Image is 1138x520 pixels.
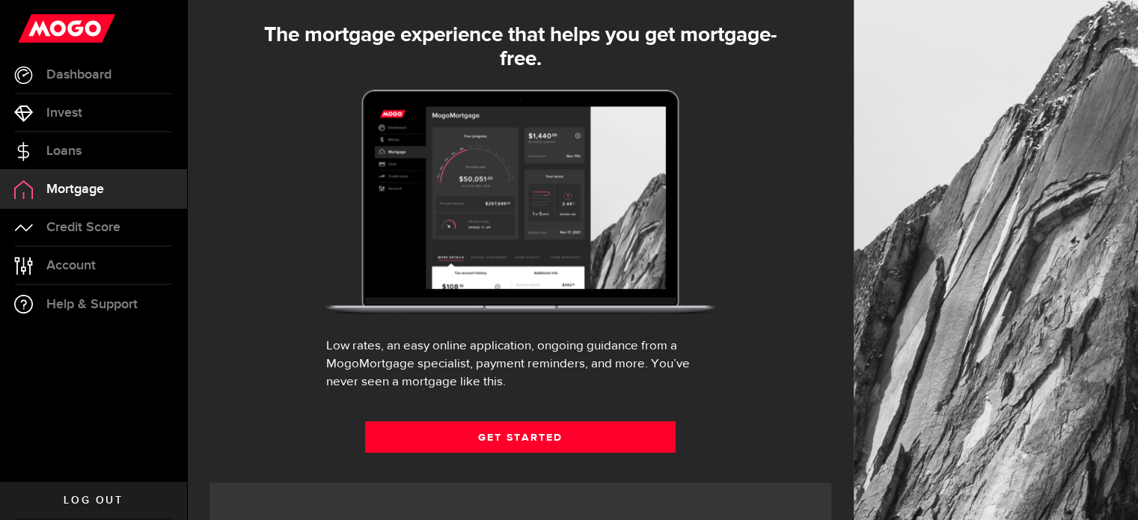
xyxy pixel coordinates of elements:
span: Account [46,259,96,272]
span: Invest [46,106,82,120]
h3: The mortgage experience that helps you get mortgage-free. [261,23,779,71]
span: Credit Score [46,221,120,234]
span: Loans [46,144,82,158]
span: Mortgage [46,183,104,196]
a: Get Started [365,421,676,453]
span: Log out [64,495,123,506]
button: Open LiveChat chat widget [12,6,57,51]
span: Help & Support [46,298,138,311]
span: Dashboard [46,68,111,82]
div: Low rates, an easy online application, ongoing guidance from a MogoMortgage specialist, payment r... [326,337,715,391]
